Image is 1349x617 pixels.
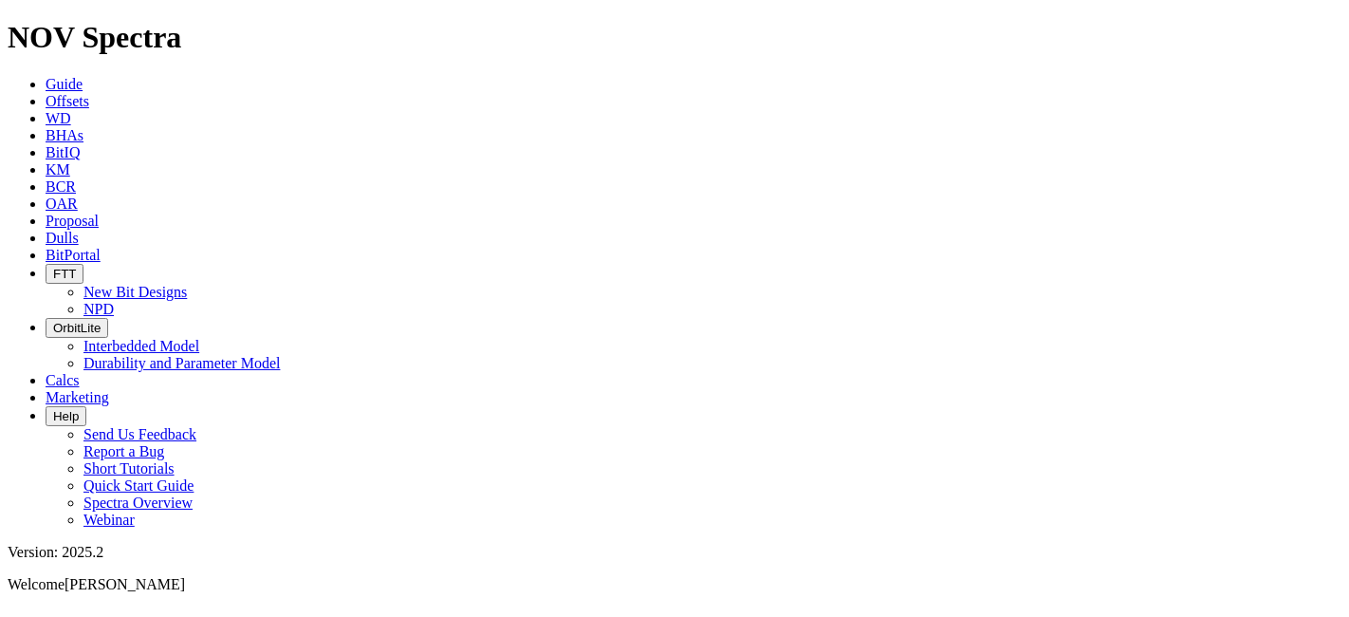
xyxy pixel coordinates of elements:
button: OrbitLite [46,318,108,338]
p: Welcome [8,576,1341,593]
span: Help [53,409,79,423]
a: Marketing [46,389,109,405]
a: Quick Start Guide [83,477,194,494]
a: Proposal [46,213,99,229]
a: WD [46,110,71,126]
span: [PERSON_NAME] [65,576,185,592]
div: Version: 2025.2 [8,544,1341,561]
a: BitIQ [46,144,80,160]
a: BitPortal [46,247,101,263]
a: New Bit Designs [83,284,187,300]
h1: NOV Spectra [8,20,1341,55]
button: FTT [46,264,83,284]
a: Interbedded Model [83,338,199,354]
a: Short Tutorials [83,460,175,477]
a: BCR [46,178,76,195]
a: NPD [83,301,114,317]
a: Offsets [46,93,89,109]
a: Webinar [83,512,135,528]
span: FTT [53,267,76,281]
a: Report a Bug [83,443,164,459]
a: Calcs [46,372,80,388]
a: Guide [46,76,83,92]
a: Send Us Feedback [83,426,196,442]
a: Dulls [46,230,79,246]
a: KM [46,161,70,178]
a: Durability and Parameter Model [83,355,281,371]
a: Spectra Overview [83,495,193,511]
span: OrbitLite [53,321,101,335]
a: BHAs [46,127,83,143]
a: OAR [46,196,78,212]
button: Help [46,406,86,426]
